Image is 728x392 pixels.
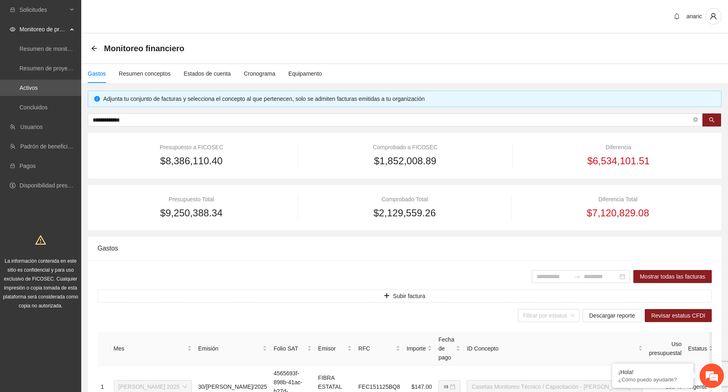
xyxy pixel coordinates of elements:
[311,143,500,152] div: Comprobado a FICOSEC
[358,344,394,353] span: RFC
[318,344,346,353] span: Emisor
[119,69,171,78] div: Resumen conceptos
[104,42,184,55] span: Monitoreo financiero
[640,272,705,281] span: Mostrar todas las facturas
[19,2,67,18] span: Solicitudes
[583,309,641,322] button: Descargar reporte
[709,117,715,124] span: search
[646,332,685,366] th: Uso presupuestal
[693,116,698,124] span: close-circle
[35,235,46,245] span: warning
[645,309,712,322] button: Revisar estatus CFDI
[706,13,721,20] span: user
[435,332,464,366] th: Fecha de pago
[94,96,100,102] span: info-circle
[574,273,581,280] span: to
[270,332,314,366] th: Folio SAT
[19,21,67,37] span: Monitoreo de proyectos
[97,237,712,260] div: Gastos
[587,205,649,221] span: $7,120,829.08
[618,377,687,383] p: ¿Cómo puedo ayudarte?
[702,113,721,126] button: search
[20,124,43,130] a: Usuarios
[587,153,650,169] span: $6,534,101.51
[705,8,721,24] button: user
[693,117,698,122] span: close-circle
[311,195,498,204] div: Comprobado Total
[685,332,717,366] th: Estatus
[355,332,403,366] th: RFC
[315,332,355,366] th: Emisor
[103,94,715,103] div: Adjunta tu conjunto de facturas y selecciona el concepto al que pertenecen, solo se admiten factu...
[384,293,390,299] span: plus
[195,332,271,366] th: Emisión
[19,46,79,52] a: Resumen de monitoreo
[97,195,285,204] div: Presupuesto Total
[97,290,712,303] button: plusSubir factura
[97,143,285,152] div: Presupuesto a FICOSEC
[91,45,97,52] div: Back
[670,10,683,23] button: bell
[688,344,707,353] span: Estatus
[438,335,454,362] span: Fecha de pago
[373,205,435,221] span: $2,129,559.26
[198,344,261,353] span: Emisión
[403,332,435,366] th: Importe
[10,7,15,13] span: inbox
[524,195,712,204] div: Diferencia Total
[467,344,636,353] span: ID Concepto
[160,153,222,169] span: $8,386,110.40
[288,69,322,78] div: Equipamento
[244,69,275,78] div: Cronograma
[91,45,97,52] span: arrow-left
[19,163,36,169] a: Pagos
[19,104,48,111] a: Concluidos
[10,26,15,32] span: eye
[618,369,687,375] div: ¡Hola!
[20,143,80,150] a: Padrón de beneficiarios
[374,153,436,169] span: $1,852,008.89
[114,344,186,353] span: Mes
[574,273,581,280] span: swap-right
[88,69,106,78] div: Gastos
[633,270,712,283] button: Mostrar todas las facturas
[19,65,106,72] a: Resumen de proyectos aprobados
[651,311,705,320] span: Revisar estatus CFDI
[110,332,195,366] th: Mes
[589,311,635,320] span: Descargar reporte
[393,292,425,301] span: Subir factura
[525,143,712,152] div: Diferencia
[687,13,702,20] span: anaric
[273,344,305,353] span: Folio SAT
[671,13,683,20] span: bell
[407,344,426,353] span: Importe
[19,85,38,91] a: Activos
[3,258,78,309] span: La información contenida en este sitio es confidencial y para uso exclusivo de FICOSEC. Cualquier...
[160,205,222,221] span: $9,250,388.34
[184,69,231,78] div: Estados de cuenta
[464,332,646,366] th: ID Concepto
[19,182,89,189] a: Disponibilidad presupuestal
